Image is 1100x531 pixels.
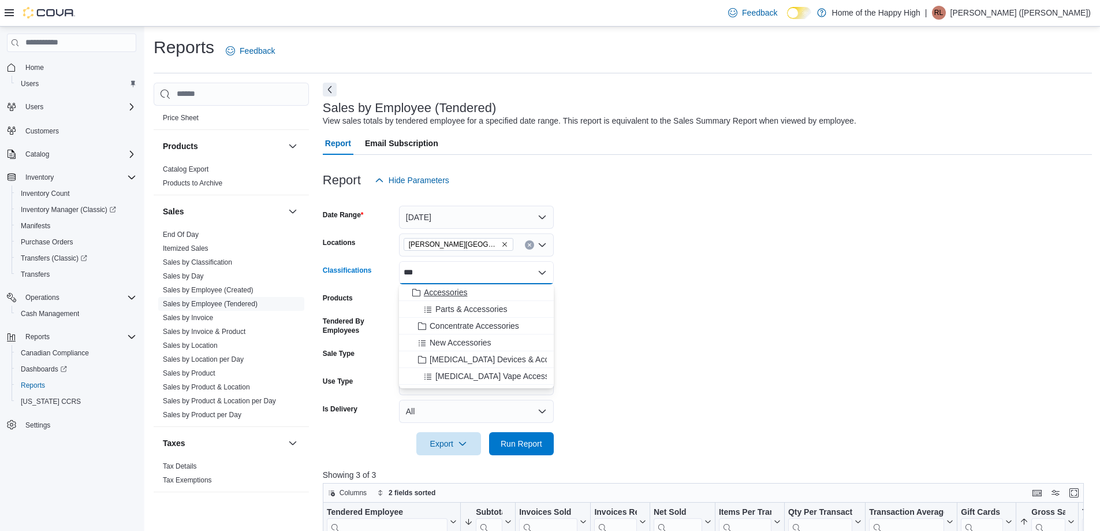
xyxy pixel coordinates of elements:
span: Home [21,60,136,75]
a: Canadian Compliance [16,346,94,360]
label: Locations [323,238,356,247]
span: Purchase Orders [16,235,136,249]
a: Tax Details [163,462,197,470]
a: Inventory Manager (Classic) [16,203,121,217]
div: Choose from the following options [399,284,554,385]
span: Accessories [424,287,467,298]
button: Users [12,76,141,92]
button: Hide Parameters [370,169,454,192]
button: Operations [2,289,141,306]
button: Run Report [489,432,554,455]
h1: Reports [154,36,214,59]
a: Catalog Export [163,165,208,173]
span: Export [423,432,474,455]
button: Open list of options [538,240,547,250]
button: Inventory [21,170,58,184]
label: Classifications [323,266,372,275]
span: Sales by Invoice & Product [163,327,245,336]
a: Sales by Location [163,341,218,350]
span: Email Subscription [365,132,438,155]
button: 2 fields sorted [372,486,440,500]
button: Products [286,139,300,153]
button: Catalog [21,147,54,161]
span: Report [325,132,351,155]
div: Qty Per Transaction [788,507,852,518]
h3: Sales by Employee (Tendered) [323,101,497,115]
span: Sales by Employee (Created) [163,285,253,295]
a: Price Sheet [163,114,199,122]
button: Purchase Orders [12,234,141,250]
div: Net Sold [654,507,702,518]
button: Close list of options [538,268,547,277]
button: Settings [2,417,141,433]
span: Catalog [21,147,136,161]
span: Sales by Day [163,272,204,281]
a: Transfers (Classic) [16,251,92,265]
label: Use Type [323,377,353,386]
button: Sales [286,205,300,218]
span: Operations [25,293,59,302]
span: Reports [25,332,50,341]
span: Inventory Count [16,187,136,200]
p: | [925,6,927,20]
a: Cash Management [16,307,84,321]
a: Feedback [724,1,782,24]
span: Cash Management [16,307,136,321]
span: Cash Management [21,309,79,318]
span: Price Sheet [163,113,199,122]
button: [DATE] [399,206,554,229]
button: Next [323,83,337,96]
h3: Report [323,173,361,187]
span: Users [25,102,43,112]
span: 2 fields sorted [389,488,435,497]
span: Sales by Product & Location [163,383,250,392]
button: Export [416,432,481,455]
span: Manifests [21,221,50,231]
button: Catalog [2,146,141,162]
span: Purchase Orders [21,237,73,247]
button: Home [2,59,141,76]
img: Cova [23,7,75,18]
button: Columns [323,486,371,500]
div: Transaction Average [869,507,944,518]
p: [PERSON_NAME] ([PERSON_NAME]) [950,6,1091,20]
a: Sales by Location per Day [163,355,244,363]
button: All [399,400,554,423]
nav: Complex example [7,54,136,463]
span: Inventory Manager (Classic) [16,203,136,217]
button: Reports [2,329,141,345]
button: Manifests [12,218,141,234]
a: Customers [21,124,64,138]
input: Dark Mode [787,7,811,19]
span: Transfers [21,270,50,279]
span: Sales by Location per Day [163,355,244,364]
span: Users [16,77,136,91]
button: Display options [1049,486,1062,500]
span: Canadian Compliance [21,348,89,358]
span: Concentrate Accessories [430,320,519,332]
button: Reports [21,330,54,344]
span: Hide Parameters [389,174,449,186]
span: [PERSON_NAME][GEOGRAPHIC_DATA] - Fire & Flower [409,239,499,250]
span: Settings [21,418,136,432]
a: Sales by Employee (Tendered) [163,300,258,308]
span: [US_STATE] CCRS [21,397,81,406]
span: Catalog Export [163,165,208,174]
span: Customers [21,123,136,138]
a: Inventory Manager (Classic) [12,202,141,218]
a: Feedback [221,39,279,62]
span: Tax Exemptions [163,476,212,485]
span: Run Report [501,438,542,450]
h3: Products [163,140,198,152]
div: Invoices Sold [519,507,577,518]
h3: Taxes [163,437,185,449]
button: Sales [163,206,284,217]
span: Reports [16,378,136,392]
span: End Of Day [163,230,199,239]
a: Sales by Product & Location [163,383,250,391]
span: Reports [21,330,136,344]
span: Sales by Product & Location per Day [163,396,276,406]
button: Canadian Compliance [12,345,141,361]
span: New Accessories [430,337,491,348]
button: [US_STATE] CCRS [12,393,141,410]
